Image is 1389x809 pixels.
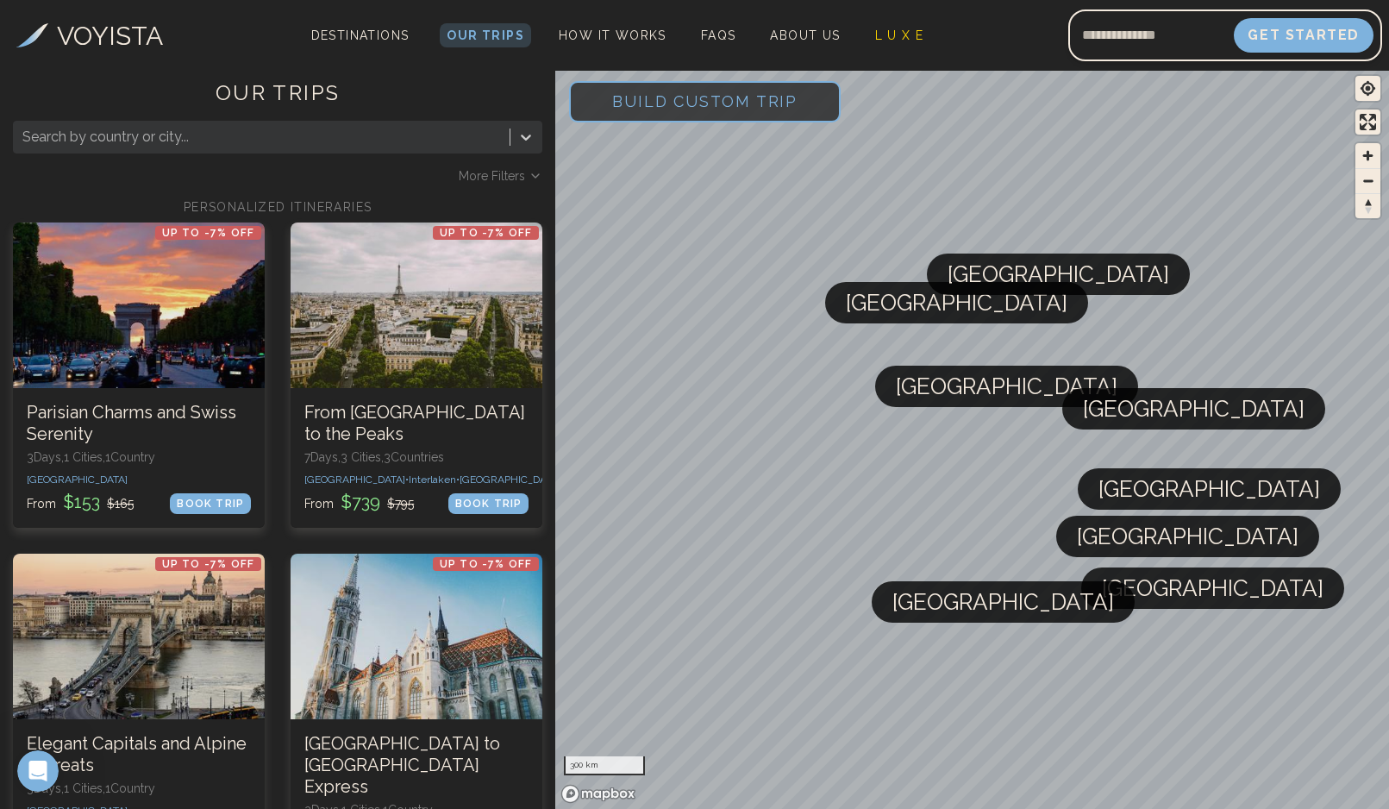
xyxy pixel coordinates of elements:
button: Enter fullscreen [1355,110,1380,135]
div: BOOK TRIP [448,493,529,514]
span: [GEOGRAPHIC_DATA] [1083,388,1305,430]
input: Email address [1068,15,1234,56]
a: L U X E [868,23,931,47]
span: [GEOGRAPHIC_DATA] [892,581,1114,623]
a: VOYISTA [16,16,163,55]
span: How It Works [559,28,666,42]
button: Get Started [1234,18,1373,53]
p: 3 Days, 1 Cities, 1 Countr y [27,448,251,466]
span: $ 795 [387,497,414,511]
h2: PERSONALIZED ITINERARIES [13,198,542,216]
p: From [304,490,414,514]
h3: From [GEOGRAPHIC_DATA] to the Peaks [304,402,529,445]
p: 7 Days, 3 Cities, 3 Countr ies [304,448,529,466]
p: From [27,490,134,514]
p: Up to -7% OFF [155,557,262,571]
a: From Paris to the PeaksUp to -7% OFFFrom [GEOGRAPHIC_DATA] to the Peaks7Days,3 Cities,3Countries[... [291,223,542,528]
span: Our Trips [447,28,524,42]
span: $ 153 [59,492,103,512]
button: Reset bearing to north [1355,193,1380,218]
span: Interlaken • [409,473,460,486]
span: Reset bearing to north [1355,194,1380,218]
span: [GEOGRAPHIC_DATA] [1077,516,1298,557]
button: Zoom out [1355,168,1380,193]
span: L U X E [875,28,924,42]
span: [GEOGRAPHIC_DATA] [1098,468,1320,510]
a: FAQs [694,23,743,47]
p: Up to -7% OFF [433,226,540,240]
p: Up to -7% OFF [155,226,262,240]
span: $ 739 [337,492,384,512]
span: [GEOGRAPHIC_DATA] [1102,568,1323,609]
h3: Elegant Capitals and Alpine Retreats [27,733,251,776]
span: Zoom out [1355,169,1380,193]
span: More Filters [459,167,525,185]
a: Mapbox homepage [560,784,636,804]
span: FAQs [701,28,736,42]
span: [GEOGRAPHIC_DATA] [948,254,1169,295]
span: [GEOGRAPHIC_DATA] [896,366,1117,407]
h3: Parisian Charms and Swiss Serenity [27,402,251,445]
p: Up to -7% OFF [433,557,540,571]
iframe: Intercom live chat [17,750,59,792]
a: About Us [763,23,847,47]
span: [GEOGRAPHIC_DATA] [846,282,1067,323]
button: Zoom in [1355,143,1380,168]
a: How It Works [552,23,673,47]
span: Build Custom Trip [585,65,825,138]
a: Our Trips [440,23,531,47]
span: [GEOGRAPHIC_DATA] [27,473,128,486]
button: Find my location [1355,76,1380,101]
h3: VOYISTA [57,16,163,55]
img: Voyista Logo [16,23,48,47]
button: Build Custom Trip [569,81,841,122]
a: Parisian Charms and Swiss SerenityUp to -7% OFFParisian Charms and Swiss Serenity3Days,1 Cities,1... [13,223,265,528]
span: [GEOGRAPHIC_DATA] • [304,473,409,486]
h3: [GEOGRAPHIC_DATA] to [GEOGRAPHIC_DATA] Express [304,733,529,798]
span: About Us [770,28,840,42]
h1: OUR TRIPS [13,79,542,121]
div: 300 km [564,756,644,775]
p: 3 Days, 1 Cities, 1 Countr y [27,780,251,797]
div: BOOK TRIP [170,493,251,514]
span: [GEOGRAPHIC_DATA] [460,473,560,486]
span: Destinations [304,22,416,72]
span: $ 165 [107,497,134,511]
